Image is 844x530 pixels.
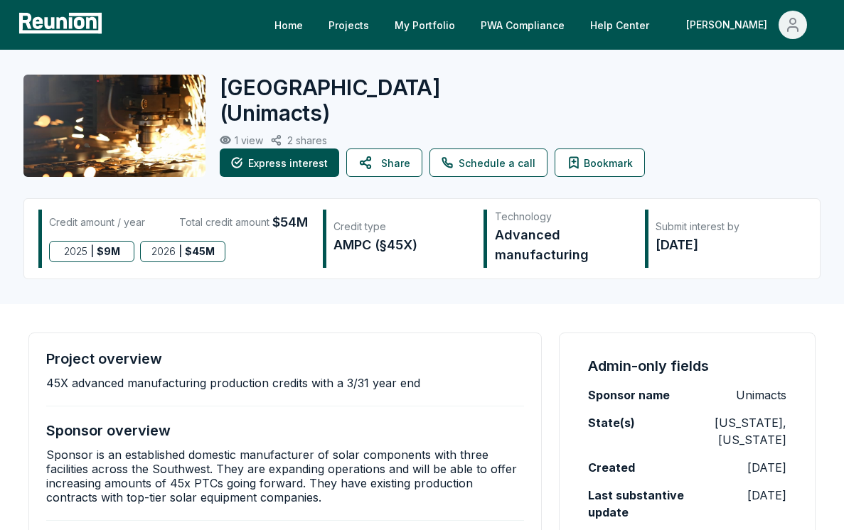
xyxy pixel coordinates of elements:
span: ( Unimacts ) [220,100,331,126]
p: Sponsor is an established domestic manufacturer of solar components with three facilities across ... [46,448,524,504]
span: $ 45M [185,242,215,261]
h4: Admin-only fields [588,356,709,376]
a: Help Center [579,11,661,39]
div: AMPC (§45X) [333,235,469,255]
img: Mountain Springs [23,75,205,177]
span: 2025 [64,242,87,261]
label: Created [588,459,635,476]
h4: Sponsor overview [46,422,171,439]
p: 45X advanced manufacturing production credits with a 3/31 year end [46,376,420,390]
a: Projects [317,11,380,39]
a: My Portfolio [383,11,466,39]
p: [DATE] [747,459,786,476]
div: Credit type [333,220,469,234]
p: [US_STATE], [US_STATE] [688,414,787,448]
div: Total credit amount [179,212,308,232]
div: Advanced manufacturing [495,225,630,265]
div: Technology [495,210,630,224]
p: [DATE] [747,487,786,504]
nav: Main [263,11,830,39]
button: Bookmark [555,148,645,177]
h4: Project overview [46,350,162,367]
div: Submit interest by [656,220,791,234]
label: Sponsor name [588,386,670,404]
div: [PERSON_NAME] [686,11,773,39]
span: 2026 [151,242,176,261]
span: $54M [272,212,308,232]
label: Last substantive update [588,487,688,521]
p: Unimacts [736,386,786,404]
button: Share [346,148,422,177]
span: | [178,242,182,261]
a: Home [263,11,314,39]
button: Express interest [220,148,339,177]
h2: [GEOGRAPHIC_DATA] [220,75,499,126]
div: [DATE] [656,235,791,255]
p: 2 shares [287,134,327,146]
label: State(s) [588,414,635,431]
div: Credit amount / year [49,212,145,232]
a: PWA Compliance [469,11,576,39]
span: | [90,242,94,261]
a: Schedule a call [429,148,547,177]
button: [PERSON_NAME] [675,11,818,39]
p: 1 view [235,134,263,146]
span: $ 9M [97,242,120,261]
